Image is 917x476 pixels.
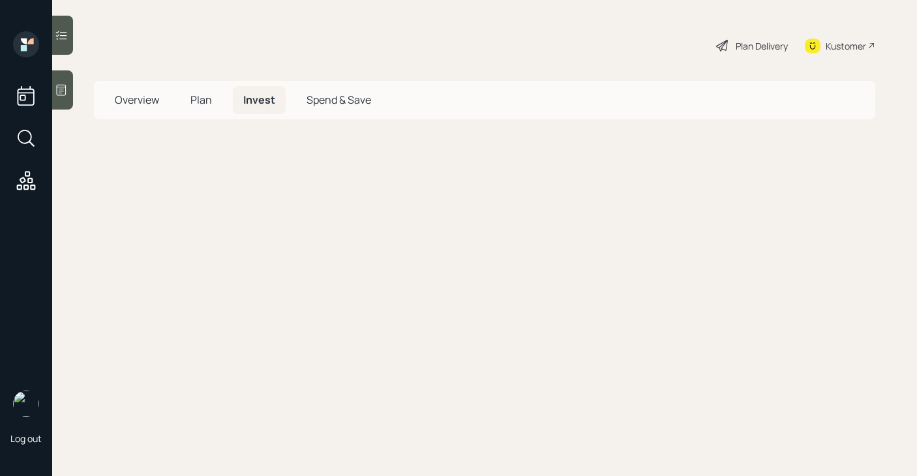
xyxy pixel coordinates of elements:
[826,39,866,53] div: Kustomer
[307,93,371,107] span: Spend & Save
[115,93,159,107] span: Overview
[13,391,39,417] img: aleksandra-headshot.png
[10,432,42,445] div: Log out
[736,39,788,53] div: Plan Delivery
[243,93,275,107] span: Invest
[190,93,212,107] span: Plan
